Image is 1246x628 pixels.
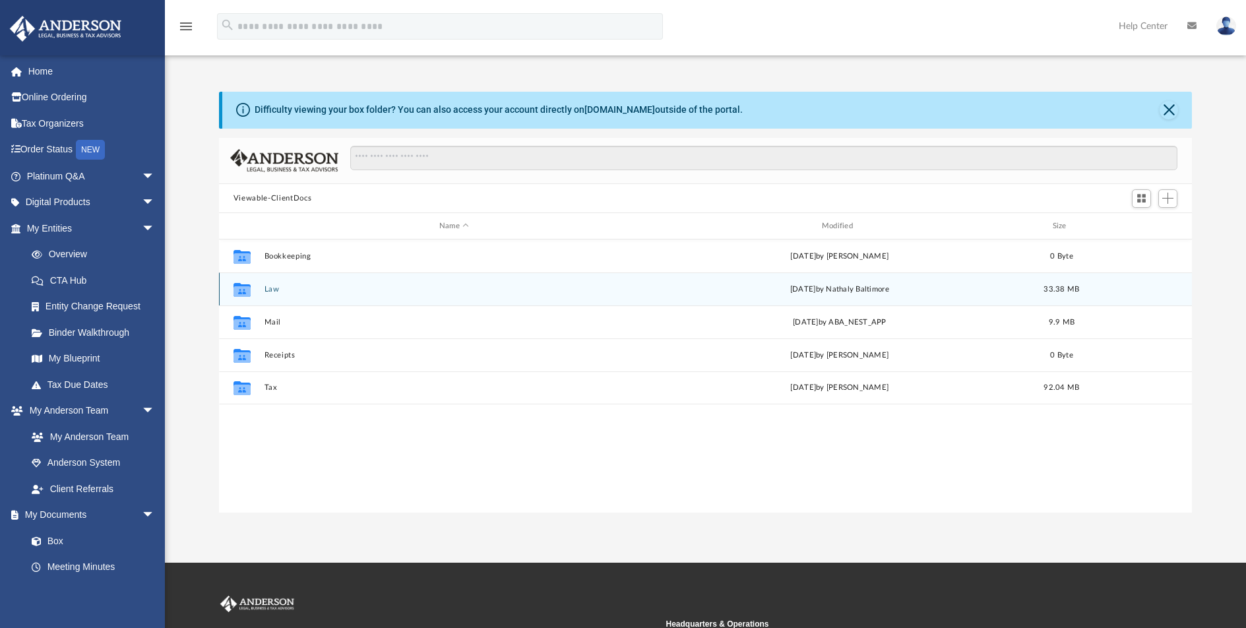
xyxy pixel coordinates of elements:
span: arrow_drop_down [142,398,168,425]
span: arrow_drop_down [142,163,168,190]
a: My Anderson Teamarrow_drop_down [9,398,168,424]
span: arrow_drop_down [142,215,168,242]
button: Mail [264,318,644,327]
div: [DATE] by Nathaly Baltimore [650,284,1030,296]
div: [DATE] by [PERSON_NAME] [650,251,1030,263]
button: Viewable-ClientDocs [234,193,311,204]
a: My Blueprint [18,346,168,372]
div: Name [263,220,643,232]
i: search [220,18,235,32]
a: My Documentsarrow_drop_down [9,502,168,528]
div: id [1094,220,1186,232]
a: Platinum Q&Aarrow_drop_down [9,163,175,189]
a: Order StatusNEW [9,137,175,164]
a: Meeting Minutes [18,554,168,581]
a: Digital Productsarrow_drop_down [9,189,175,216]
div: grid [219,239,1192,513]
a: Tax Due Dates [18,371,175,398]
a: Overview [18,241,175,268]
a: [DOMAIN_NAME] [584,104,655,115]
span: arrow_drop_down [142,502,168,529]
i: menu [178,18,194,34]
div: [DATE] by [PERSON_NAME] [650,382,1030,394]
span: arrow_drop_down [142,189,168,216]
input: Search files and folders [350,146,1177,171]
a: CTA Hub [18,267,175,294]
a: Box [18,528,162,554]
a: Forms Library [18,580,162,606]
button: Law [264,285,644,294]
a: My Anderson Team [18,424,162,450]
button: Add [1158,189,1178,208]
button: Tax [264,383,644,392]
div: NEW [76,140,105,160]
img: User Pic [1216,16,1236,36]
a: Online Ordering [9,84,175,111]
a: Tax Organizers [9,110,175,137]
button: Bookkeeping [264,252,644,261]
span: 9.9 MB [1049,319,1075,326]
a: menu [178,25,194,34]
span: 0 Byte [1050,352,1073,359]
div: Size [1035,220,1088,232]
a: Anderson System [18,450,168,476]
a: Entity Change Request [18,294,175,320]
div: [DATE] by [PERSON_NAME] [650,350,1030,361]
span: 0 Byte [1050,253,1073,260]
a: My Entitiesarrow_drop_down [9,215,175,241]
div: Difficulty viewing your box folder? You can also access your account directly on outside of the p... [255,103,743,117]
span: 33.38 MB [1044,286,1079,293]
img: Anderson Advisors Platinum Portal [218,596,297,613]
button: Receipts [264,351,644,360]
button: Switch to Grid View [1132,189,1152,208]
a: Binder Walkthrough [18,319,175,346]
span: 92.04 MB [1044,384,1079,391]
div: id [225,220,258,232]
div: [DATE] by ABA_NEST_APP [650,317,1030,329]
img: Anderson Advisors Platinum Portal [6,16,125,42]
a: Client Referrals [18,476,168,502]
a: Home [9,58,175,84]
div: Modified [649,220,1029,232]
button: Close [1160,101,1178,119]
